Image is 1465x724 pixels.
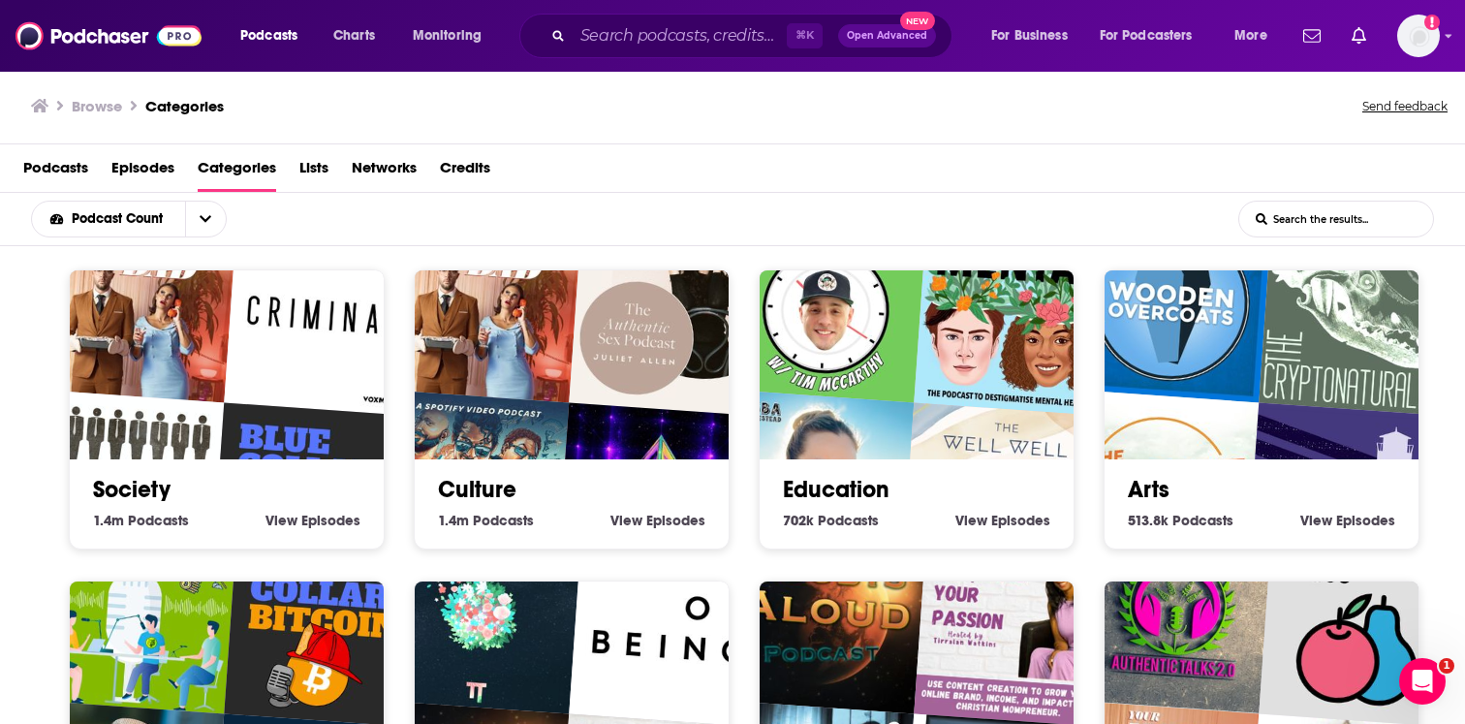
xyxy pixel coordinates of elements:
span: View [610,512,642,529]
button: Send feedback [1356,93,1453,120]
a: View Culture Episodes [610,512,705,529]
span: Podcasts [818,512,879,529]
h2: Choose List sort [31,201,257,237]
img: Criminal [224,215,424,416]
button: Open AdvancedNew [838,24,936,47]
a: Podcasts [23,152,88,192]
span: Podcast Count [72,212,170,226]
span: View [1300,512,1332,529]
a: Culture [438,475,516,504]
svg: Email not verified [1424,15,1440,30]
a: Categories [198,152,276,192]
span: Episodes [1336,512,1395,529]
a: View Society Episodes [265,512,360,529]
a: Lists [299,152,328,192]
a: Credits [440,152,490,192]
button: open menu [1221,20,1292,51]
a: Show notifications dropdown [1295,19,1328,52]
span: New [900,12,935,30]
img: Your Mom & Dad [36,202,236,402]
span: 1.4m [438,512,469,529]
button: Show profile menu [1397,15,1440,57]
input: Search podcasts, credits, & more... [573,20,787,51]
a: 1.4m Culture Podcasts [438,512,534,529]
span: For Business [991,22,1068,49]
a: Arts [1128,475,1169,504]
span: For Podcasters [1100,22,1193,49]
span: Open Advanced [847,31,927,41]
img: Bitcoin kisokos [36,513,236,713]
span: Logged in as EllaRoseMurphy [1397,15,1440,57]
img: The Creation Stories [381,513,581,713]
a: View Arts Episodes [1300,512,1395,529]
a: Categories [145,97,224,115]
h3: Browse [72,97,122,115]
a: View Education Episodes [955,512,1050,529]
span: Episodes [991,512,1050,529]
a: Episodes [111,152,174,192]
span: View [955,512,987,529]
img: Wooden Overcoats [1071,202,1271,402]
a: 513.8k Arts Podcasts [1128,512,1233,529]
span: Charts [333,22,375,49]
span: 1 [1439,658,1454,674]
iframe: Intercom live chat [1399,658,1446,705]
button: open menu [399,20,507,51]
img: Doubts Aloud Podcast [726,513,926,713]
a: 702k Education Podcasts [783,512,879,529]
span: Podcasts [473,512,534,529]
button: open menu [227,20,323,51]
span: 1.4m [93,512,124,529]
button: open menu [32,212,185,226]
div: Search podcasts, credits, & more... [538,14,971,58]
span: Podcasts [128,512,189,529]
span: ⌘ K [787,23,823,48]
img: 20TIMinutes: A Mental Health Podcast [726,202,926,402]
img: Podchaser - Follow, Share and Rate Podcasts [16,17,202,54]
span: Podcasts [240,22,297,49]
button: open menu [978,20,1092,51]
img: User Profile [1397,15,1440,57]
img: Authentic Talks 2.0 with Shanta [1071,513,1271,713]
a: Show notifications dropdown [1344,19,1374,52]
a: Society [93,475,171,504]
span: 513.8k [1128,512,1169,529]
a: Charts [321,20,387,51]
a: Networks [352,152,417,192]
span: Podcasts [1172,512,1233,529]
img: The Cryptonaturalist [1259,215,1459,416]
img: Mental - The Podcast to Destigmatise Mental Health [914,215,1114,416]
span: 702k [783,512,814,529]
button: open menu [1087,20,1221,51]
img: Authentic Sex with Juliet Allen [569,215,769,416]
span: Episodes [301,512,360,529]
span: Monitoring [413,22,482,49]
button: open menu [185,202,226,236]
img: Your Mom & Dad [381,202,581,402]
span: View [265,512,297,529]
span: More [1234,22,1267,49]
a: 1.4m Society Podcasts [93,512,189,529]
span: Episodes [646,512,705,529]
a: Education [783,475,889,504]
